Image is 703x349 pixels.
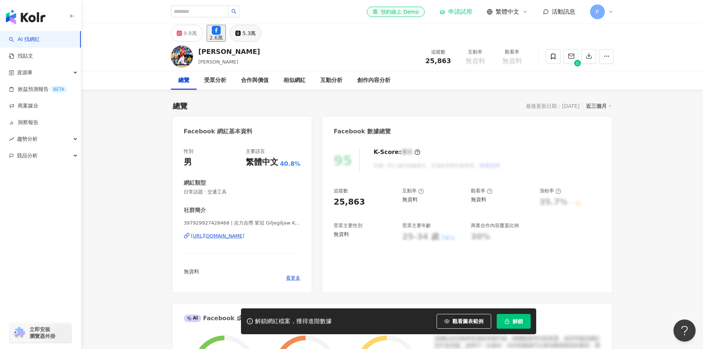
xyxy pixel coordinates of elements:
span: P [596,8,599,16]
div: 總覽 [173,101,187,111]
span: 日常話題 · 交通工具 [184,189,301,195]
div: 性別 [184,148,193,155]
img: chrome extension [12,327,26,339]
a: searchAI 找網紅 [9,36,40,43]
a: 效益預測報告BETA [9,86,67,93]
span: 繁體中文 [496,8,519,16]
span: 無資料 [465,57,485,65]
span: 397929927428468 | 吉力吉撈 鞏冠 Giljegiljaw Kungkuan [184,220,301,226]
div: 相似網紅 [283,76,306,85]
div: 互動率 [402,188,424,194]
button: 2.6萬 [207,25,226,42]
span: 40.8% [280,160,301,168]
div: 網紅類型 [184,179,206,187]
div: 近三個月 [586,101,612,111]
div: 社群簡介 [184,206,206,214]
a: 找貼文 [9,52,33,60]
div: 商業合作內容覆蓋比例 [471,222,519,229]
div: 追蹤數 [424,48,452,56]
span: 資源庫 [17,64,32,81]
button: 5.3萬 [230,25,262,42]
div: 無資料 [334,231,349,237]
div: 主要語言 [246,148,265,155]
div: 2.6萬 [210,35,223,41]
div: 受眾分析 [204,76,226,85]
div: 受眾主要性別 [334,222,362,229]
button: 解鎖 [497,314,531,329]
span: rise [9,137,14,142]
div: 最後更新日期：[DATE] [526,103,579,109]
span: 解鎖 [513,318,523,324]
div: Facebook 數據總覽 [334,127,391,136]
div: [URL][DOMAIN_NAME] [191,233,245,239]
span: 25,863 [425,57,451,65]
span: 活動訊息 [552,8,575,15]
div: 追蹤數 [334,188,348,194]
span: 看更多 [286,275,300,281]
div: 男 [184,157,192,168]
a: 預約線上 Demo [367,7,424,17]
span: 觀看圖表範例 [452,318,483,324]
div: 25,863 [334,196,365,208]
div: 漲粉率 [540,188,561,194]
span: 無資料 [502,57,522,65]
div: 觀看率 [498,48,526,56]
a: [URL][DOMAIN_NAME] [184,233,301,239]
div: 無資料 [402,196,418,202]
div: 互動分析 [320,76,342,85]
div: K-Score : [373,148,420,156]
div: 解鎖網紅檔案，獲得進階數據 [255,318,332,325]
a: 申請試用 [440,8,472,16]
a: 洞察報告 [9,119,38,126]
div: 預約線上 Demo [373,8,418,16]
div: 創作內容分析 [357,76,390,85]
div: [PERSON_NAME] [199,47,260,56]
div: 受眾主要年齡 [402,222,431,229]
span: 立即安裝 瀏覽器外掛 [30,326,55,339]
span: [PERSON_NAME] [199,59,238,65]
span: search [231,9,237,14]
span: 競品分析 [17,147,38,164]
div: 無資料 [471,196,486,202]
button: 觀看圖表範例 [437,314,491,329]
div: 9.8萬 [184,28,197,38]
div: 合作與價值 [241,76,269,85]
img: KOL Avatar [171,45,193,68]
div: Facebook 網紅基本資料 [184,127,253,136]
div: 無資料 [184,268,301,274]
div: 5.3萬 [242,28,256,38]
div: 互動率 [461,48,489,56]
div: 繁體中文 [246,157,278,168]
a: chrome extension立即安裝 瀏覽器外掛 [10,323,72,343]
img: logo [6,10,45,24]
div: 觀看率 [471,188,493,194]
a: 商案媒合 [9,102,38,110]
button: 9.8萬 [171,25,203,42]
span: 趨勢分析 [17,131,38,147]
div: 總覽 [178,76,189,85]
